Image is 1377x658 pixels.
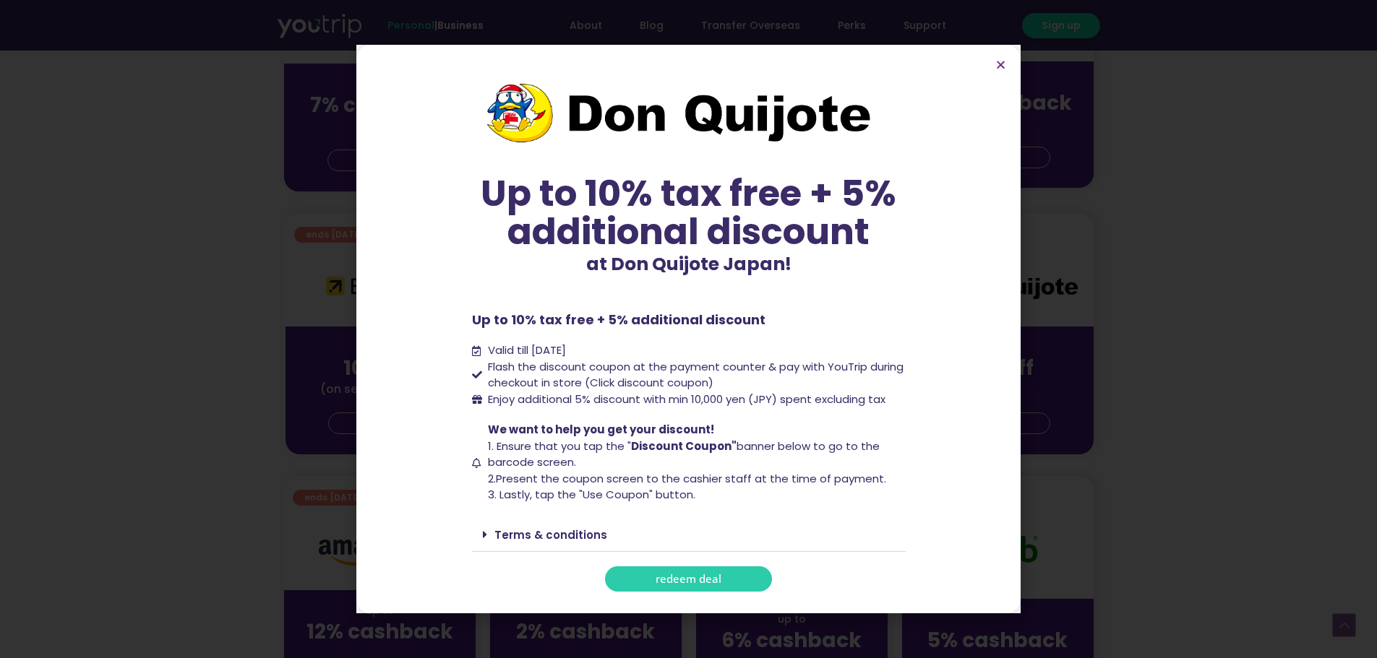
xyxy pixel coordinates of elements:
a: redeem deal [605,566,772,592]
b: oupon" [694,438,737,454]
span: ap the " [588,438,631,454]
p: Up to 10% tax free + 5% additional discount [472,310,906,329]
span: 2. [488,471,496,486]
span: banner [694,438,775,454]
a: Terms & conditions [494,527,607,542]
div: Up to 10% tax free + 5% additional discount [472,174,906,251]
a: Close [995,59,1006,70]
p: at Don Quijote Japan! [472,251,906,278]
div: Terms & conditions [472,518,906,552]
span: Flash the discount coupon at the payment counter & pay with YouTrip during checkout in store (Cli... [484,359,906,391]
span: 1. Ensure that you t [488,438,588,454]
span: Valid till [DATE] [488,342,566,358]
span: We want to help you get your discount! [488,422,714,437]
span: Enjoy additional 5% discount with min 10,000 yen (JPY) spent excluding tax [484,391,885,408]
span: redeem deal [656,573,721,584]
b: Discount C [631,438,694,454]
span: Present the coupon screen to the cashier staff at the time of payment. 3. Lastly, tap the "Use Co... [484,422,906,503]
span: below to go to the barcode screen. [488,438,880,470]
